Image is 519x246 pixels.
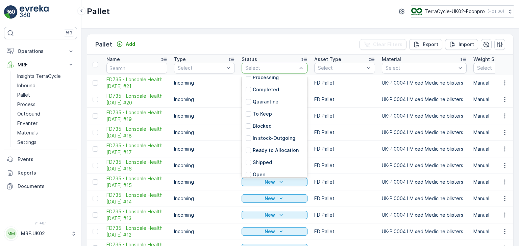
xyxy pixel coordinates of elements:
td: UK-PI0004 I Mixed Medicine blisters [378,223,470,240]
td: Incoming [171,91,238,108]
span: FD735 - Lonsdale Health [DATE] #18 [106,126,167,139]
a: FD735 - Lonsdale Health 27.08.2025 #21 [106,76,167,90]
td: Incoming [171,108,238,124]
span: FD735 - Lonsdale Health [DATE] #19 [106,109,167,123]
td: UK-PI0004 I Mixed Medicine blisters [378,174,470,190]
button: TerraCycle-UK02-Econpro(+01:00) [411,5,514,18]
button: MMMRF.UK02 [4,226,77,241]
p: Open [253,171,265,178]
p: Type [174,56,186,63]
img: logo [4,5,18,19]
p: Blocked [253,123,272,129]
td: FD Pallet [311,190,378,207]
p: Settings [17,139,36,146]
p: New [265,212,275,218]
button: New [242,227,307,236]
td: FD Pallet [311,124,378,141]
td: Incoming [171,157,238,174]
td: Incoming [171,207,238,223]
span: FD735 - Lonsdale Health [DATE] #15 [106,175,167,189]
button: New [242,211,307,219]
p: Status [242,56,257,63]
button: Add [114,40,138,48]
a: FD735 - Lonsdale Health 27.08.2025 #14 [106,192,167,205]
td: FD Pallet [311,75,378,91]
div: Toggle Row Selected [93,146,98,152]
img: terracycle_logo_wKaHoWT.png [411,8,422,15]
a: FD735 - Lonsdale Health 27.08.2025 #16 [106,159,167,172]
button: Clear Filters [360,39,406,50]
a: Inbound [15,81,77,90]
td: FD Pallet [311,108,378,124]
td: UK-PI0004 I Mixed Medicine blisters [378,91,470,108]
button: Import [445,39,478,50]
p: Asset Type [314,56,341,63]
td: Incoming [171,75,238,91]
p: TerraCycle-UK02-Econpro [425,8,485,15]
td: FD Pallet [311,223,378,240]
div: Toggle Row Selected [93,80,98,86]
p: MRF [18,61,64,68]
p: To Keep [253,111,272,117]
a: Settings [15,137,77,147]
p: Ready to Allocation [253,147,299,154]
td: UK-PI0004 I Mixed Medicine blisters [378,141,470,157]
button: MRF [4,58,77,71]
p: Reports [18,170,74,176]
p: Insights TerraCycle [17,73,61,80]
span: FD735 - Lonsdale Health [DATE] #17 [106,142,167,156]
p: Select [386,65,456,71]
p: Clear Filters [373,41,402,48]
p: New [265,195,275,202]
p: Events [18,156,74,163]
a: FD735 - Lonsdale Health 27.08.2025 #15 [106,175,167,189]
div: Toggle Row Selected [93,229,98,234]
p: Add [126,41,135,48]
div: Toggle Row Selected [93,163,98,168]
a: Insights TerraCycle [15,71,77,81]
div: MM [6,228,17,239]
p: Export [423,41,438,48]
p: Name [106,56,120,63]
p: Inbound [17,82,35,89]
img: logo_light-DOdMpM7g.png [20,5,49,19]
a: FD735 - Lonsdale Health 27.08.2025 #19 [106,109,167,123]
span: FD735 - Lonsdale Health [DATE] #16 [106,159,167,172]
p: ( +01:00 ) [488,9,504,14]
span: FD735 - Lonsdale Health [DATE] #14 [106,192,167,205]
td: UK-PI0004 I Mixed Medicine blisters [378,157,470,174]
p: Pallet [17,92,30,98]
p: Select [318,65,365,71]
div: Toggle Row Selected [93,130,98,135]
td: Incoming [171,174,238,190]
td: UK-PI0004 I Mixed Medicine blisters [378,75,470,91]
div: Toggle Row Selected [93,196,98,201]
p: Select [178,65,224,71]
p: Import [459,41,474,48]
p: Pallet [95,40,112,49]
p: Process [17,101,35,108]
td: UK-PI0004 I Mixed Medicine blisters [378,190,470,207]
p: Materials [17,129,38,136]
p: Shipped [253,159,272,166]
p: Outbound [17,111,40,117]
p: Completed [253,86,279,93]
p: ⌘B [66,30,72,36]
a: FD735 - Lonsdale Health 27.08.2025 #12 [106,225,167,238]
span: FD735 - Lonsdale Health [DATE] #20 [106,93,167,106]
div: Toggle Row Selected [93,179,98,185]
td: FD Pallet [311,157,378,174]
td: FD Pallet [311,207,378,223]
p: Documents [18,183,74,190]
div: Toggle Row Selected [93,113,98,119]
a: FD735 - Lonsdale Health 27.08.2025 #20 [106,93,167,106]
td: UK-PI0004 I Mixed Medicine blisters [378,124,470,141]
td: FD Pallet [311,91,378,108]
a: FD735 - Lonsdale Health 27.08.2025 #13 [106,208,167,222]
a: Events [4,153,77,166]
p: Material [382,56,401,63]
a: Materials [15,128,77,137]
p: Operations [18,48,64,55]
a: Documents [4,180,77,193]
a: Pallet [15,90,77,100]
